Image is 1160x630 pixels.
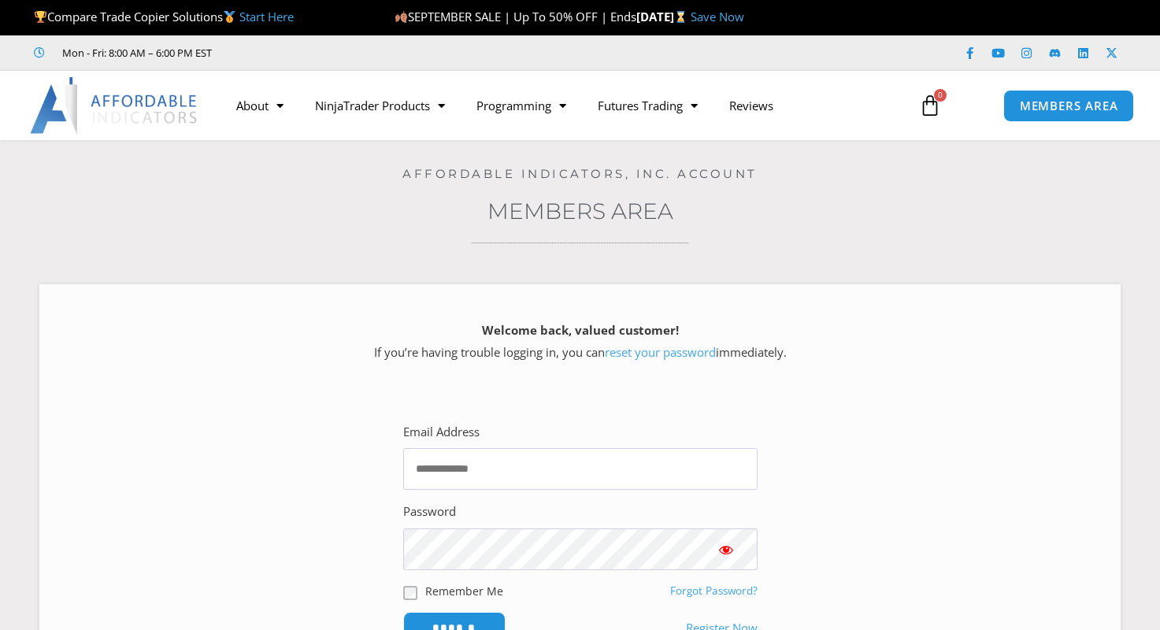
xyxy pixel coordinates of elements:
strong: [DATE] [636,9,691,24]
a: Futures Trading [582,87,713,124]
a: Start Here [239,9,294,24]
label: Remember Me [425,583,503,599]
a: Affordable Indicators, Inc. Account [402,166,758,181]
span: Compare Trade Copier Solutions [34,9,294,24]
a: MEMBERS AREA [1003,90,1135,122]
img: 🥇 [224,11,235,23]
span: Mon - Fri: 8:00 AM – 6:00 PM EST [58,43,212,62]
a: About [221,87,299,124]
span: MEMBERS AREA [1020,100,1118,112]
strong: Welcome back, valued customer! [482,322,679,338]
a: Forgot Password? [670,584,758,598]
img: LogoAI | Affordable Indicators – NinjaTrader [30,77,199,134]
span: SEPTEMBER SALE | Up To 50% OFF | Ends [395,9,636,24]
img: 🍂 [395,11,407,23]
p: If you’re having trouble logging in, you can immediately. [67,320,1093,364]
img: ⌛ [675,11,687,23]
a: reset your password [605,344,716,360]
a: NinjaTrader Products [299,87,461,124]
a: Save Now [691,9,744,24]
label: Password [403,501,456,523]
a: 0 [895,83,965,128]
a: Members Area [487,198,673,224]
span: 0 [934,89,947,102]
a: Reviews [713,87,789,124]
label: Email Address [403,421,480,443]
button: Show password [695,528,758,570]
a: Programming [461,87,582,124]
nav: Menu [221,87,905,124]
iframe: Customer reviews powered by Trustpilot [234,45,470,61]
img: 🏆 [35,11,46,23]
